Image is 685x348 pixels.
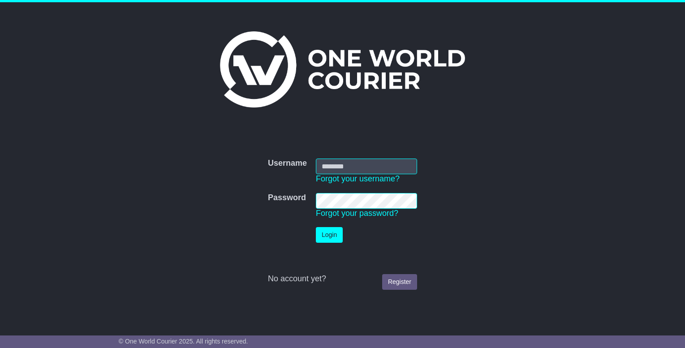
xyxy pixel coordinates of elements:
[268,193,306,203] label: Password
[316,209,398,218] a: Forgot your password?
[382,274,417,290] a: Register
[268,159,307,168] label: Username
[316,174,400,183] a: Forgot your username?
[316,227,343,243] button: Login
[220,31,465,107] img: One World
[268,274,417,284] div: No account yet?
[119,338,248,345] span: © One World Courier 2025. All rights reserved.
